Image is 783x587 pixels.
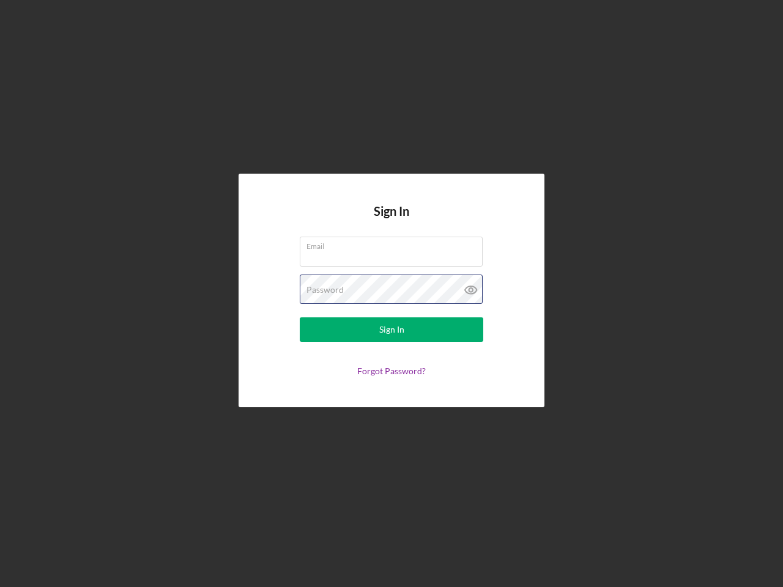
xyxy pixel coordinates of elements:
[357,366,426,376] a: Forgot Password?
[374,204,409,237] h4: Sign In
[300,317,483,342] button: Sign In
[306,285,344,295] label: Password
[306,237,483,251] label: Email
[379,317,404,342] div: Sign In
